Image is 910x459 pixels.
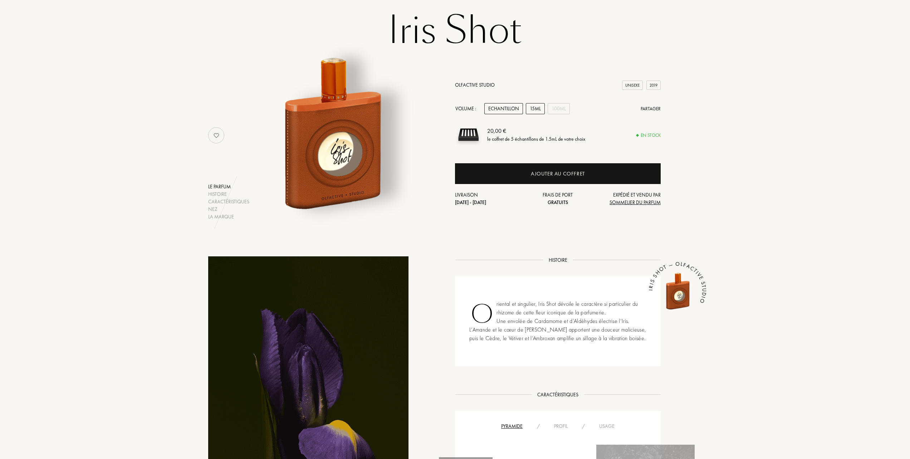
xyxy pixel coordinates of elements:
[494,422,530,430] div: Pyramide
[209,128,224,142] img: no_like_p.png
[548,199,568,206] span: Gratuits
[455,121,482,148] img: sample box
[484,103,523,114] div: Echantillon
[208,183,249,190] div: Le parfum
[455,82,495,88] a: Olfactive Studio
[641,105,661,112] div: Partager
[487,135,585,143] div: le coffret de 5 échantillons de 1.5mL de votre choix
[276,11,634,50] h1: Iris Shot
[524,191,592,206] div: Frais de port
[208,213,249,221] div: La marque
[592,422,622,430] div: Usage
[455,191,524,206] div: Livraison
[208,198,249,206] div: Caractéristiques
[636,132,661,139] div: En stock
[455,276,661,366] div: Oriental et singulier, Iris Shot dévoile le caractère si particulier du rhizome de cette fleur ic...
[610,199,661,206] span: Sommelier du Parfum
[530,422,547,430] div: /
[656,269,699,312] img: Iris Shot
[243,43,420,221] img: Iris Shot Olfactive Studio
[455,199,486,206] span: [DATE] - [DATE]
[487,127,585,135] div: 20,00 €
[526,103,545,114] div: 15mL
[646,81,661,90] div: 2019
[575,422,592,430] div: /
[208,190,249,198] div: Histoire
[531,170,585,178] div: Ajouter au coffret
[455,103,480,114] div: Volume :
[547,422,575,430] div: Profil
[622,81,643,90] div: Unisexe
[592,191,661,206] div: Expédié et vendu par
[208,206,249,213] div: Nez
[548,103,570,114] div: 100mL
